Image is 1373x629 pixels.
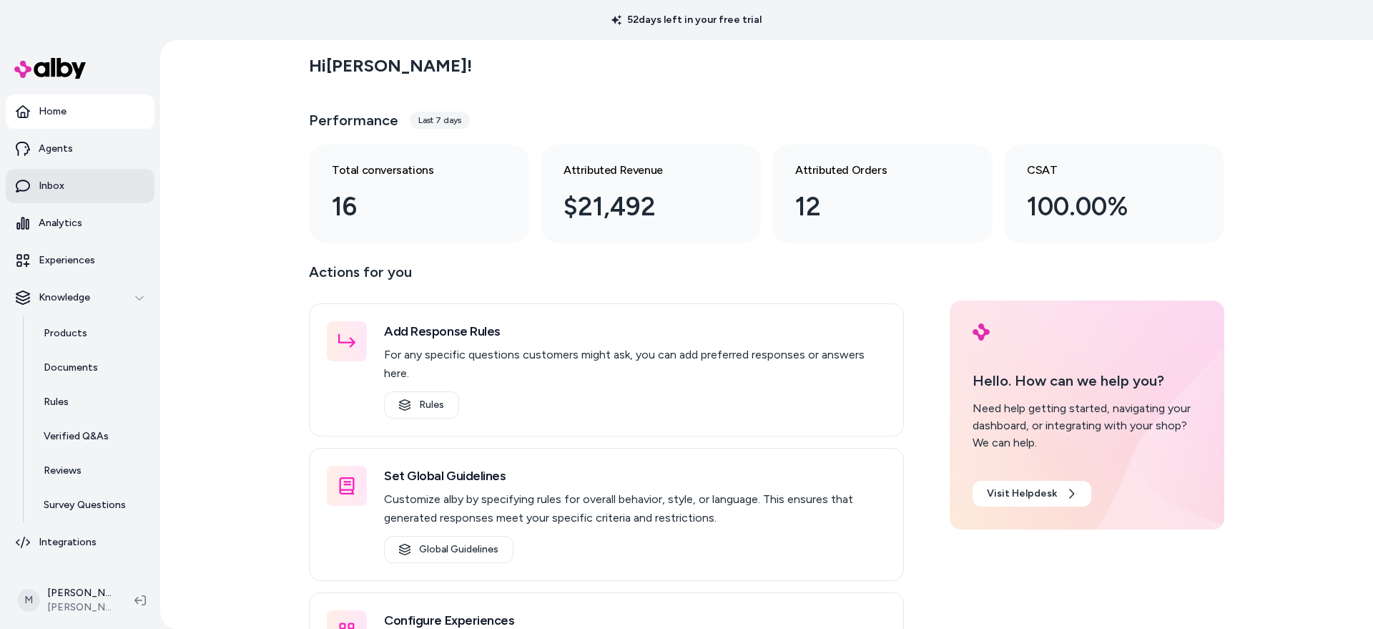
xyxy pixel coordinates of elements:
div: 12 [795,187,947,226]
div: Need help getting started, navigating your dashboard, or integrating with your shop? We can help. [973,400,1201,452]
p: Actions for you [309,260,904,295]
h3: Total conversations [332,162,483,179]
h2: Hi [PERSON_NAME] ! [309,55,472,77]
h3: Performance [309,110,398,130]
p: Home [39,104,67,119]
img: alby Logo [14,58,86,79]
a: Attributed Orders 12 [772,145,993,243]
p: Experiences [39,253,95,268]
div: $21,492 [564,187,715,226]
p: Customize alby by specifying rules for overall behavior, style, or language. This ensures that ge... [384,490,886,527]
button: M[PERSON_NAME][PERSON_NAME] [9,577,123,623]
img: alby Logo [973,323,990,341]
p: Rules [44,395,69,409]
a: Analytics [6,206,154,240]
p: Hello. How can we help you? [973,370,1201,391]
p: 52 days left in your free trial [603,13,770,27]
p: Analytics [39,216,82,230]
a: Reviews [29,454,154,488]
p: For any specific questions customers might ask, you can add preferred responses or answers here. [384,346,886,383]
p: Verified Q&As [44,429,109,444]
p: Integrations [39,535,97,550]
p: [PERSON_NAME] [47,586,112,600]
a: Visit Helpdesk [973,481,1091,507]
div: Last 7 days [410,112,470,129]
div: 16 [332,187,483,226]
p: Products [44,326,87,341]
a: Verified Q&As [29,419,154,454]
a: Home [6,94,154,129]
a: Experiences [6,243,154,278]
a: Attributed Revenue $21,492 [541,145,761,243]
a: Inbox [6,169,154,203]
a: Global Guidelines [384,536,513,563]
p: Reviews [44,464,82,478]
a: Total conversations 16 [309,145,529,243]
h3: Attributed Orders [795,162,947,179]
p: Agents [39,142,73,156]
a: Documents [29,351,154,385]
a: Rules [384,391,459,419]
a: Rules [29,385,154,419]
h3: Attributed Revenue [564,162,715,179]
a: Agents [6,132,154,166]
p: Documents [44,361,98,375]
button: Knowledge [6,281,154,315]
a: Survey Questions [29,488,154,522]
p: Survey Questions [44,498,126,512]
h3: Set Global Guidelines [384,466,886,486]
span: [PERSON_NAME] [47,600,112,615]
p: Knowledge [39,291,90,305]
p: Inbox [39,179,64,193]
h3: CSAT [1027,162,1178,179]
a: CSAT 100.00% [1004,145,1224,243]
a: Integrations [6,525,154,560]
div: 100.00% [1027,187,1178,226]
a: Products [29,316,154,351]
span: M [17,589,40,612]
h3: Add Response Rules [384,321,886,341]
